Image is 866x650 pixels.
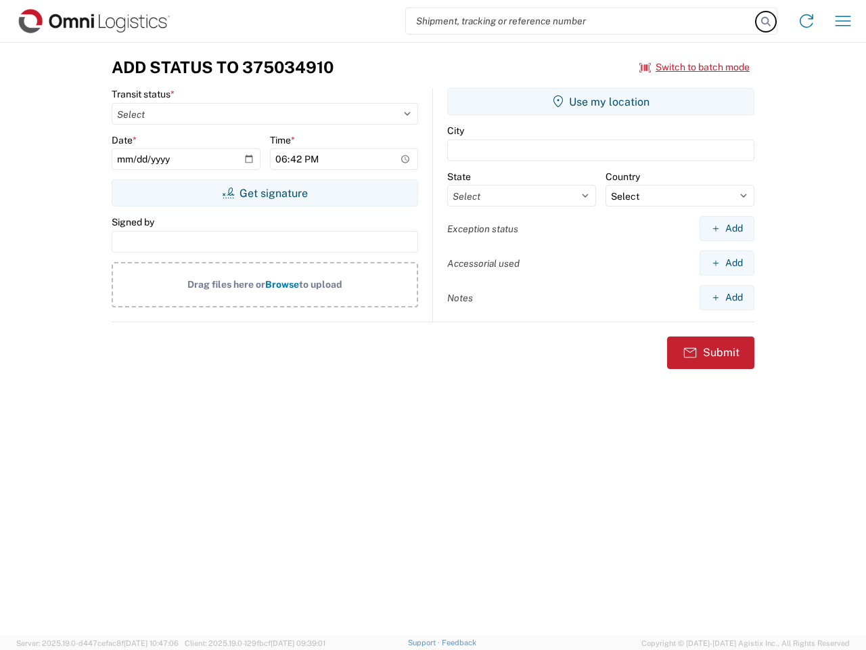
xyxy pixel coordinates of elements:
[447,223,518,235] label: Exception status
[700,216,754,241] button: Add
[185,639,325,647] span: Client: 2025.19.0-129fbcf
[112,58,334,77] h3: Add Status to 375034910
[16,639,179,647] span: Server: 2025.19.0-d447cefac8f
[112,134,137,146] label: Date
[447,171,471,183] label: State
[187,279,265,290] span: Drag files here or
[447,125,464,137] label: City
[270,134,295,146] label: Time
[112,179,418,207] button: Get signature
[299,279,342,290] span: to upload
[700,285,754,310] button: Add
[667,337,754,369] button: Submit
[408,638,442,647] a: Support
[606,171,640,183] label: Country
[447,257,520,269] label: Accessorial used
[406,8,756,34] input: Shipment, tracking or reference number
[271,639,325,647] span: [DATE] 09:39:01
[265,279,299,290] span: Browse
[112,216,154,228] label: Signed by
[447,88,754,115] button: Use my location
[700,251,754,276] button: Add
[112,88,175,100] label: Transit status
[442,638,476,647] a: Feedback
[639,56,750,79] button: Switch to batch mode
[447,292,473,304] label: Notes
[641,637,850,649] span: Copyright © [DATE]-[DATE] Agistix Inc., All Rights Reserved
[124,639,179,647] span: [DATE] 10:47:06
